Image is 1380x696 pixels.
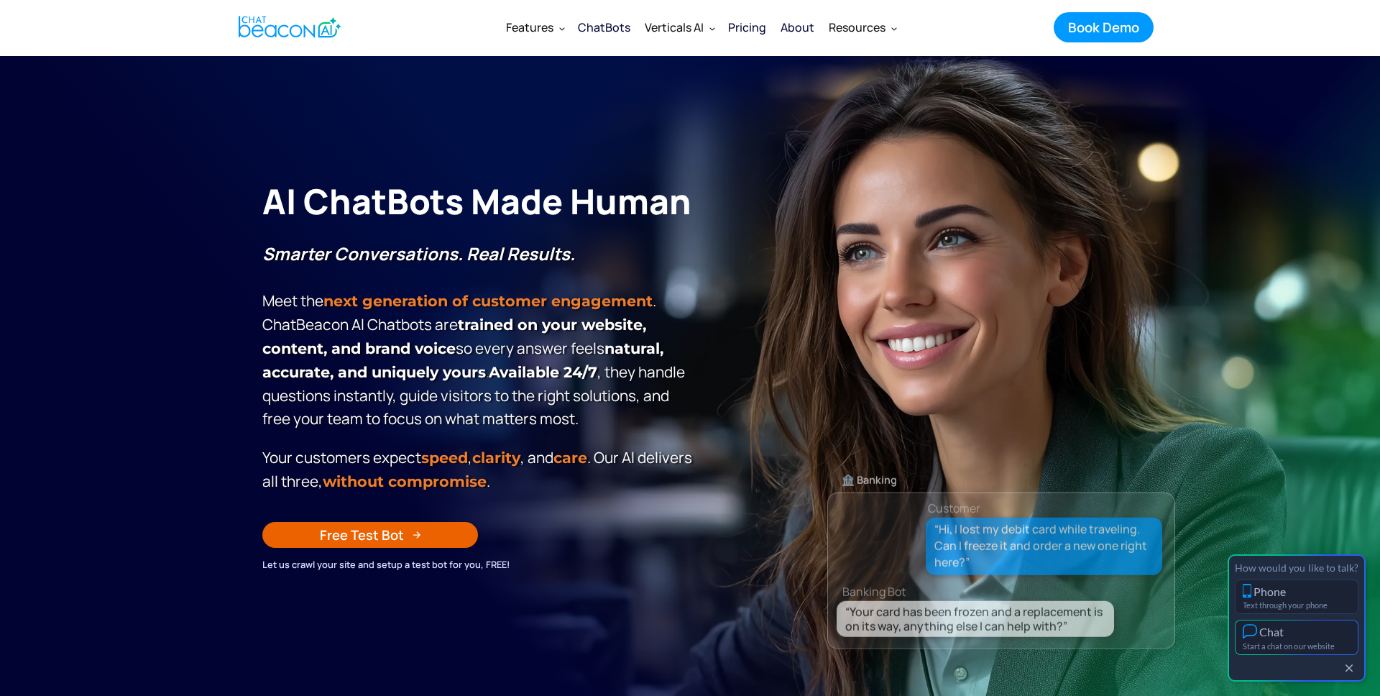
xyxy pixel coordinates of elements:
[822,10,903,45] div: Resources
[413,531,421,539] img: Arrow
[829,17,885,37] div: Resources
[559,25,565,31] img: Dropdown
[262,446,697,493] p: Your customers expect , , and . Our Al delivers all three, .
[320,526,404,544] div: Free Test Bot
[323,472,487,490] span: without compromise
[262,557,697,572] div: Let us crawl your site and setup a test bot for you, FREE!
[578,17,630,37] div: ChatBots
[553,449,587,467] span: care
[421,449,468,467] strong: speed
[845,604,1110,633] div: “Your card has been frozen and a replacement is on its way, anything else I can help with?”
[499,10,571,45] div: Features
[571,9,638,46] a: ChatBots
[891,25,897,31] img: Dropdown
[323,292,653,310] strong: next generation of customer engagement
[728,17,766,37] div: Pricing
[1054,12,1154,42] a: Book Demo
[638,10,721,45] div: Verticals AI
[262,522,478,548] a: Free Test Bot
[226,9,349,45] a: home
[934,521,1154,571] div: “Hi, I lost my debit card while traveling. Can I freeze it and order a new one right here?”
[645,17,704,37] div: Verticals AI
[262,242,575,265] strong: Smarter Conversations. Real Results.
[472,449,520,467] span: clarity
[709,25,715,31] img: Dropdown
[262,242,697,430] p: Meet the . ChatBeacon Al Chatbots are so every answer feels , they handle questions instantly, gu...
[842,581,1189,601] div: Banking Bot
[721,9,773,46] a: Pricing
[262,178,697,224] h1: AI ChatBots Made Human
[781,17,814,37] div: About
[489,363,597,381] strong: Available 24/7
[1068,18,1139,37] div: Book Demo
[828,470,1174,490] div: 🏦 Banking
[928,498,980,518] div: Customer
[773,9,822,46] a: About
[506,17,553,37] div: Features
